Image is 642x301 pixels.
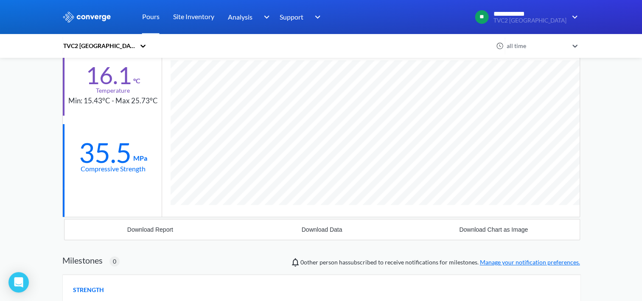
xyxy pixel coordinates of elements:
[290,257,300,267] img: notifications-icon.svg
[8,272,29,292] div: Open Intercom Messenger
[496,42,504,50] img: icon-clock.svg
[302,226,342,233] div: Download Data
[86,65,132,86] div: 16.1
[493,17,566,24] span: TVC2 [GEOGRAPHIC_DATA]
[79,142,132,163] div: 35.5
[480,258,580,266] a: Manage your notification preferences.
[64,219,236,240] button: Download Report
[280,11,303,22] span: Support
[62,11,112,23] img: logo_ewhite.svg
[228,11,252,22] span: Analysis
[236,219,408,240] button: Download Data
[68,95,158,107] div: Min: 15.43°C - Max 25.73°C
[459,226,528,233] div: Download Chart as Image
[81,163,146,174] div: Compressive Strength
[73,285,104,295] span: STRENGTH
[62,41,135,51] div: TVC2 [GEOGRAPHIC_DATA]
[566,12,580,22] img: downArrow.svg
[505,41,568,51] div: all time
[300,258,580,267] span: person has subscribed to receive notifications for milestones.
[408,219,580,240] button: Download Chart as Image
[96,86,130,95] div: Temperature
[309,12,323,22] img: downArrow.svg
[127,226,173,233] div: Download Report
[62,255,103,265] h2: Milestones
[113,257,116,266] span: 0
[300,258,318,266] span: 0 other
[258,12,272,22] img: downArrow.svg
